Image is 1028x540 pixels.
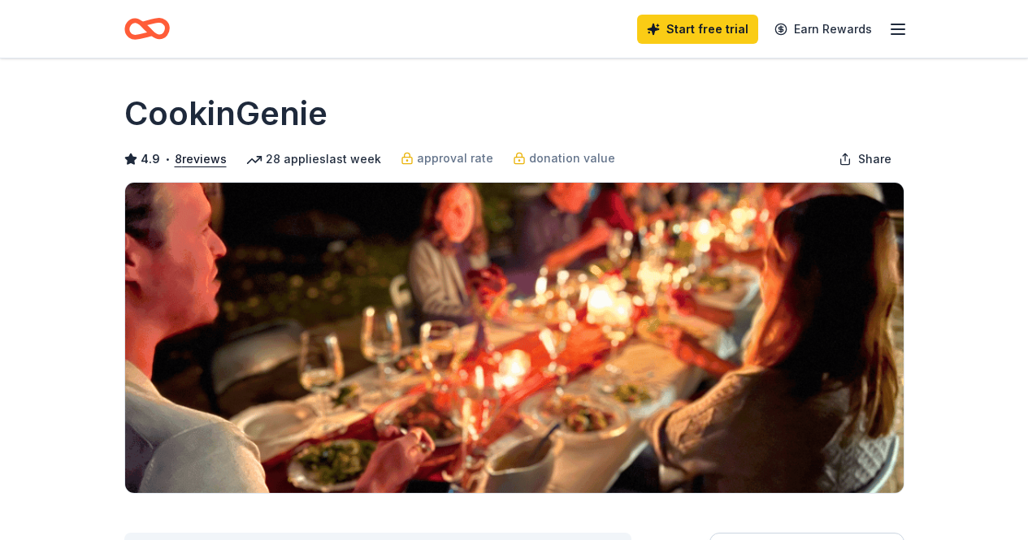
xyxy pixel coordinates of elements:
[513,149,615,168] a: donation value
[124,10,170,48] a: Home
[858,149,891,169] span: Share
[417,149,493,168] span: approval rate
[826,143,904,175] button: Share
[175,149,227,169] button: 8reviews
[401,149,493,168] a: approval rate
[529,149,615,168] span: donation value
[765,15,882,44] a: Earn Rewards
[125,183,904,493] img: Image for CookinGenie
[141,149,160,169] span: 4.9
[164,153,170,166] span: •
[246,149,381,169] div: 28 applies last week
[637,15,758,44] a: Start free trial
[124,91,327,136] h1: CookinGenie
